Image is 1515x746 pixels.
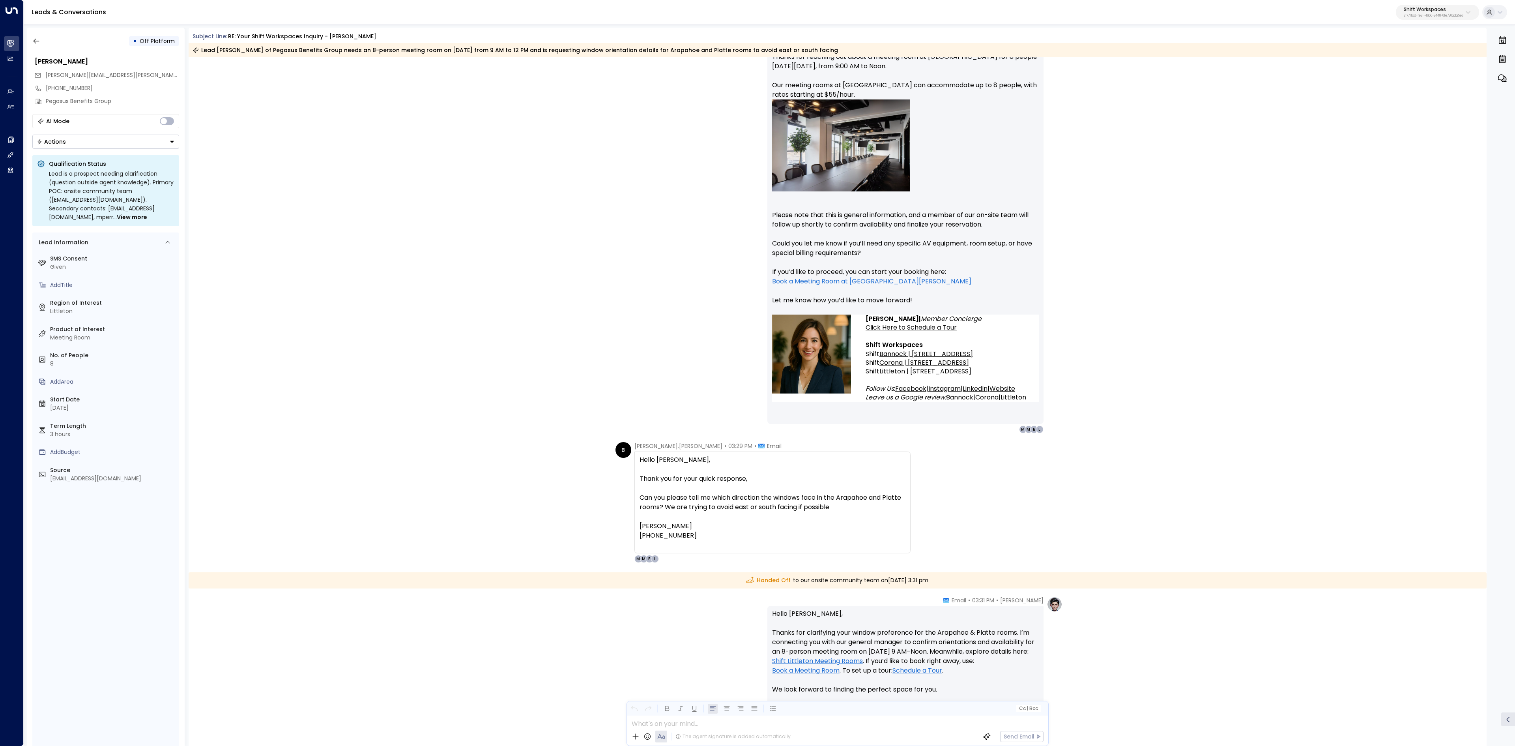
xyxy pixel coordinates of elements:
button: Undo [629,704,639,714]
div: Actions [37,138,66,145]
span: | [926,384,928,393]
p: 2f771fad-fe81-46b0-8448-0fe730ada5e6 [1404,14,1463,17]
span: Click Here to Schedule a Tour [866,323,957,332]
span: 03:31 PM [972,596,994,604]
span: Shift [866,367,879,376]
span: Email [767,442,782,450]
a: Shift Littleton Meeting Rooms [772,656,863,666]
img: 16_shift_littleton_print-scaled.jpg.webp [772,99,910,191]
div: AI Mode [46,117,69,125]
button: Cc|Bcc [1016,705,1041,712]
span: View more [117,213,147,221]
img: Emma [772,315,851,394]
label: Term Length [50,422,176,430]
div: [DATE] [50,404,176,412]
span: Cc Bcc [1019,706,1038,711]
span: Email [952,596,966,604]
a: Corona [975,393,999,402]
img: profile-logo.png [1047,596,1062,612]
a: Book a Meeting Room [772,666,840,675]
div: Lead Information [36,238,88,247]
a: Schedule a Tour [892,666,942,675]
span: [PERSON_NAME] [1000,596,1044,604]
a: Website [989,384,1015,393]
span: Follow Us [866,384,894,393]
div: [PHONE_NUMBER] [46,84,179,92]
div: M [1025,425,1032,433]
a: Bannock | [STREET_ADDRESS] [879,350,973,358]
p: Shift Workspaces [1404,7,1463,12]
div: The agent signature is added automatically [675,733,791,740]
div: Button group with a nested menu [32,135,179,149]
span: [PERSON_NAME].[PERSON_NAME] [634,442,722,450]
button: Shift Workspaces2f771fad-fe81-46b0-8448-0fe730ada5e6 [1396,5,1479,20]
div: B [615,442,631,458]
p: Hello [PERSON_NAME], Thanks for clarifying your window preference for the Arapahoe & Platte rooms... [772,609,1039,704]
span: • [724,442,726,450]
div: M [634,555,642,563]
div: 8 [50,360,176,368]
button: Actions [32,135,179,149]
label: Product of Interest [50,325,176,334]
span: Can you please tell me which direction the windows face in the Arapahoe and Platte rooms? We are ... [640,493,905,512]
div: B [1030,425,1038,433]
span: | [973,393,975,402]
span: [PERSON_NAME] [640,521,692,531]
label: Source [50,466,176,474]
div: Littleton [50,307,176,315]
span: : [894,384,895,393]
div: Given [50,263,176,271]
label: No. of People [50,351,176,360]
div: M [1019,425,1027,433]
span: Off Platform [140,37,175,45]
span: | [988,384,989,393]
div: L [1036,425,1044,433]
label: SMS Consent [50,255,176,263]
div: Lead [PERSON_NAME] of Pegasus Benefits Group needs an 8-person meeting room on [DATE] from 9 AM t... [193,46,838,54]
div: M [640,555,648,563]
div: [PERSON_NAME] [35,57,179,66]
a: Leads & Conversations [32,7,106,17]
div: to our onsite community team on [DATE] 3:31 pm [189,572,1487,589]
div: E [645,555,653,563]
div: 3 hours [50,430,176,439]
span: | [1027,706,1028,711]
a: Bannock [946,393,973,402]
a: LinkedIn [963,384,988,393]
div: AddBudget [50,448,176,456]
span: Hello [PERSON_NAME], [640,455,710,465]
span: brooks.bergner@pegasusbenefits.com [45,71,179,79]
span: Corona | [STREET_ADDRESS] [879,358,969,367]
a: Instagram [928,384,961,393]
label: Start Date [50,395,176,404]
span: 03:29 PM [728,442,752,450]
span: Shift [866,358,879,367]
div: AddTitle [50,281,176,289]
a: Facebook [895,384,926,393]
span: • [996,596,998,604]
span: [PERSON_NAME] [866,315,919,323]
a: Littleton | [STREET_ADDRESS] [879,367,971,376]
span: | [999,393,1001,402]
p: Qualification Status [49,160,174,168]
span: [PHONE_NUMBER] [640,531,697,540]
span: | [919,315,921,323]
span: Member Concierge [921,315,982,323]
span: Thank you for your quick response, [640,474,747,484]
label: Region of Interest [50,299,176,307]
div: Meeting Room [50,334,176,342]
span: • [968,596,970,604]
button: Redo [643,704,653,714]
span: • [754,442,756,450]
span: Shift [866,350,879,358]
div: [EMAIL_ADDRESS][DOMAIN_NAME] [50,474,176,483]
span: Shift Workspaces [866,341,923,349]
div: Lead is a prospect needing clarification (question outside agent knowledge). Primary POC: onsite ... [49,169,174,221]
